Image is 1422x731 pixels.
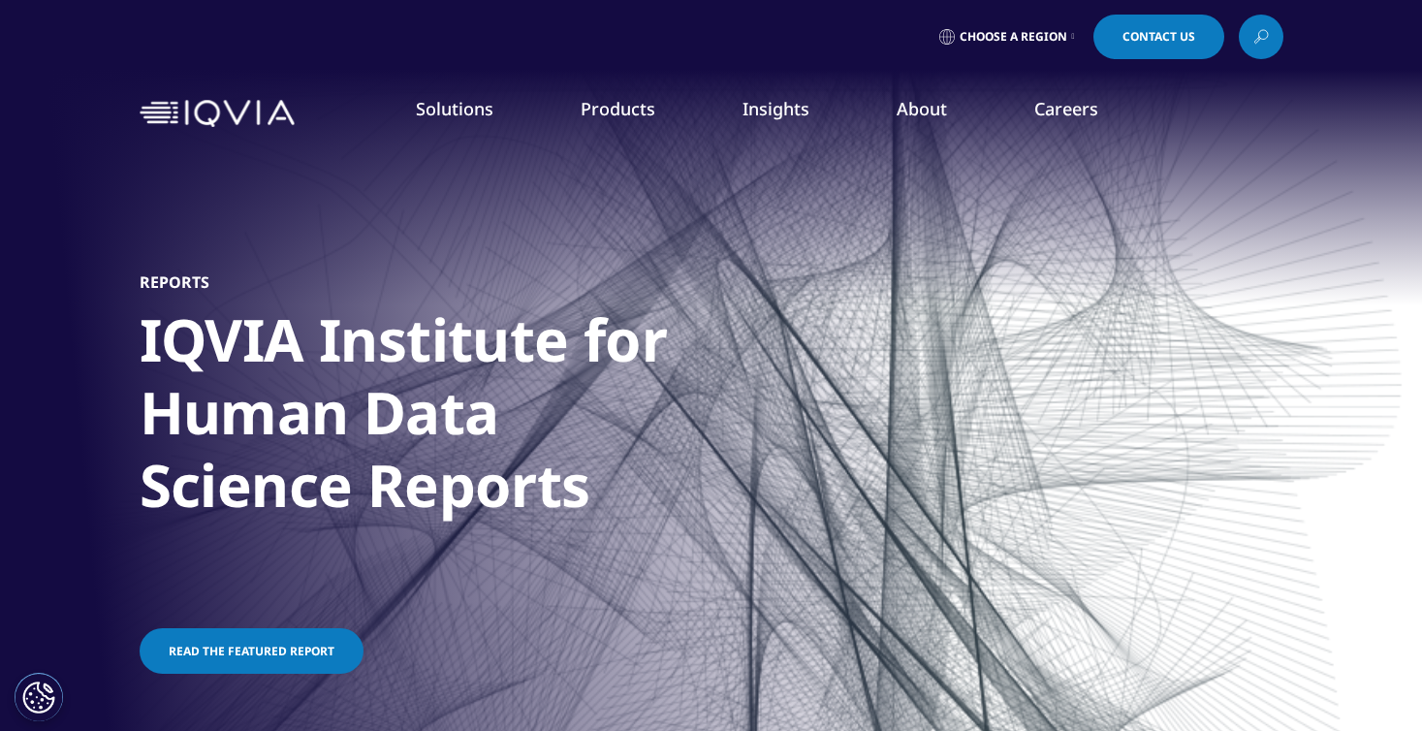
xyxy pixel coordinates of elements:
img: IQVIA Healthcare Information Technology and Pharma Clinical Research Company [140,100,295,128]
span: Contact Us [1122,31,1195,43]
a: Solutions [416,97,493,120]
button: Cookie Settings [15,673,63,721]
a: About [897,97,947,120]
span: Choose a Region [960,29,1067,45]
a: Insights [743,97,809,120]
span: Read the featured report [169,643,334,659]
nav: Primary [302,68,1283,159]
a: Products [581,97,655,120]
h1: IQVIA Institute for Human Data Science Reports [140,303,867,533]
a: Careers [1034,97,1098,120]
a: Read the featured report [140,628,363,674]
h5: Reports [140,272,209,292]
a: Contact Us [1093,15,1224,59]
